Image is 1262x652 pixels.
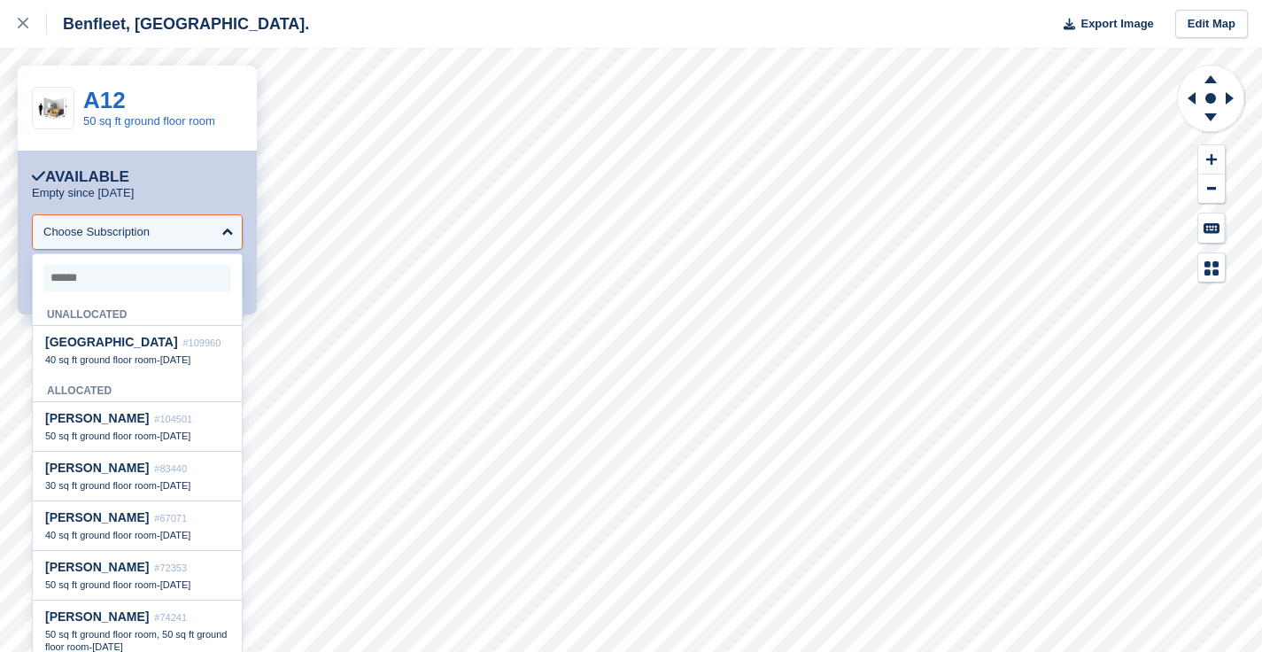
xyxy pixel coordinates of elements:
[45,510,149,524] span: [PERSON_NAME]
[45,411,149,425] span: [PERSON_NAME]
[45,529,229,541] div: -
[154,414,192,424] span: #104501
[45,530,157,540] span: 40 sq ft ground floor room
[160,354,191,365] span: [DATE]
[1175,10,1248,39] a: Edit Map
[45,431,157,441] span: 50 sq ft ground floor room
[160,480,191,491] span: [DATE]
[1198,145,1225,175] button: Zoom In
[1198,175,1225,204] button: Zoom Out
[1198,213,1225,243] button: Keyboard Shortcuts
[1080,15,1153,33] span: Export Image
[45,609,149,624] span: [PERSON_NAME]
[45,335,178,349] span: [GEOGRAPHIC_DATA]
[45,479,229,492] div: -
[83,114,215,128] a: 50 sq ft ground floor room
[32,186,134,200] p: Empty since [DATE]
[154,563,187,573] span: #72353
[45,578,229,591] div: -
[154,513,187,524] span: #67071
[45,560,149,574] span: [PERSON_NAME]
[1198,253,1225,283] button: Map Legend
[92,641,123,652] span: [DATE]
[160,530,191,540] span: [DATE]
[154,612,187,623] span: #74241
[45,579,157,590] span: 50 sq ft ground floor room
[45,353,229,366] div: -
[33,93,74,124] img: 50.jpg
[83,87,126,113] a: A12
[45,430,229,442] div: -
[32,168,129,186] div: Available
[43,223,150,241] div: Choose Subscription
[1053,10,1154,39] button: Export Image
[45,480,157,491] span: 30 sq ft ground floor room
[45,461,149,475] span: [PERSON_NAME]
[33,299,242,326] div: Unallocated
[33,375,242,402] div: Allocated
[160,579,191,590] span: [DATE]
[45,629,227,652] span: 50 sq ft ground floor room, 50 sq ft ground floor room
[45,354,157,365] span: 40 sq ft ground floor room
[47,13,309,35] div: Benfleet, [GEOGRAPHIC_DATA].
[160,431,191,441] span: [DATE]
[154,463,187,474] span: #83440
[182,338,221,348] span: #109960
